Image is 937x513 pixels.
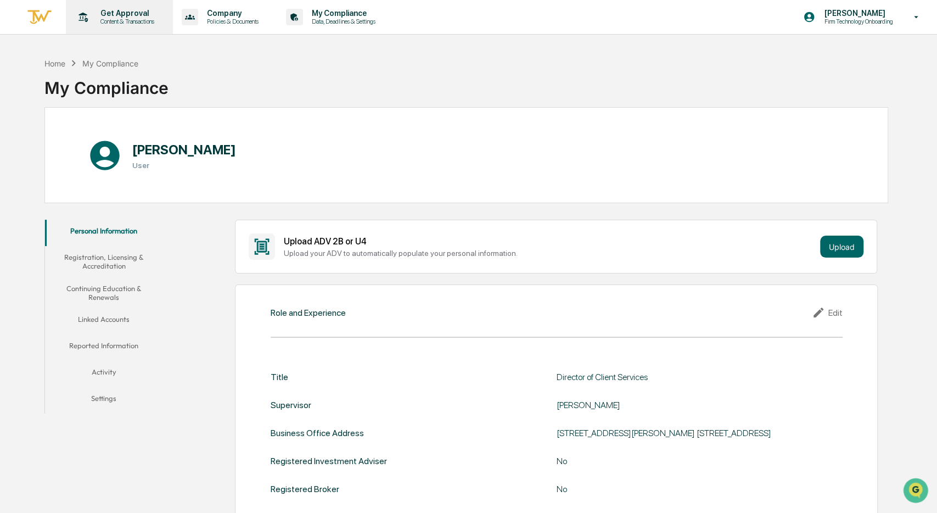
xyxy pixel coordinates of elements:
[271,372,288,382] div: Title
[902,477,932,506] iframe: Open customer support
[44,69,169,98] div: My Compliance
[45,220,162,246] button: Personal Information
[7,121,74,141] a: 🔎Data Lookup
[303,18,381,25] p: Data, Deadlines & Settings
[271,428,364,438] div: Business Office Address
[815,9,898,18] p: [PERSON_NAME]
[37,62,139,70] div: We're available if you need us!
[812,306,843,319] div: Edit
[271,484,339,494] div: Registered Broker
[11,127,20,136] div: 🔎
[11,51,31,70] img: 1746055101610-c473b297-6a78-478c-a979-82029cc54cd1
[45,277,162,309] button: Continuing Education & Renewals
[92,9,160,18] p: Get Approval
[284,236,816,247] div: Upload ADV 2B or U4
[7,101,75,120] a: 🖐️Preclearance
[80,106,88,115] div: 🗄️
[271,308,346,318] div: Role and Experience
[22,126,69,137] span: Data Lookup
[37,51,180,62] div: Start new chat
[187,54,200,67] button: Start new chat
[557,372,831,382] div: Director of Client Services
[82,59,138,68] div: My Compliance
[557,484,831,494] div: No
[11,106,20,115] div: 🖐️
[303,9,381,18] p: My Compliance
[45,308,162,334] button: Linked Accounts
[77,152,133,161] a: Powered byPylon
[109,153,133,161] span: Pylon
[198,18,264,25] p: Policies & Documents
[820,236,863,258] button: Upload
[22,105,71,116] span: Preclearance
[91,105,136,116] span: Attestations
[557,428,831,438] div: [STREET_ADDRESS][PERSON_NAME] [STREET_ADDRESS]
[557,456,831,466] div: No
[271,456,387,466] div: Registered Investment Adviser
[45,246,162,277] button: Registration, Licensing & Accreditation
[198,9,264,18] p: Company
[75,101,141,120] a: 🗄️Attestations
[271,400,311,410] div: Supervisor
[26,8,53,26] img: logo
[45,220,162,414] div: secondary tabs example
[45,387,162,414] button: Settings
[284,249,816,258] div: Upload your ADV to automatically populate your personal information.
[44,59,65,68] div: Home
[557,400,831,410] div: [PERSON_NAME]
[132,142,236,158] h1: [PERSON_NAME]
[132,161,236,170] h3: User
[29,16,181,28] input: Clear
[815,18,898,25] p: Firm Technology Onboarding
[45,334,162,361] button: Reported Information
[92,18,160,25] p: Content & Transactions
[45,361,162,387] button: Activity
